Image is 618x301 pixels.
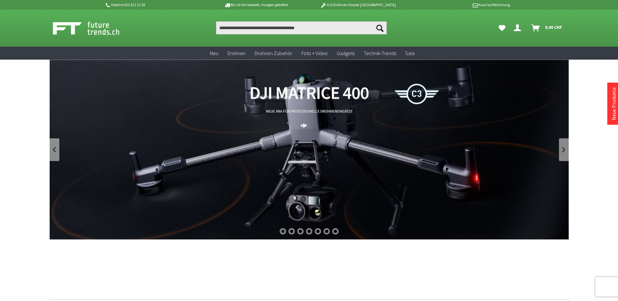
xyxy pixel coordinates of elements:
span: Technik-Trends [364,50,396,56]
span: Drohnen [227,50,246,56]
a: Gadgets [332,47,359,60]
a: Foto + Video [297,47,332,60]
a: Drohnen [223,47,250,60]
span: Gadgets [337,50,355,56]
div: 2 [288,228,295,235]
p: Bis 16 Uhr bestellt, morgen geliefert. [206,1,307,9]
span: Foto + Video [301,50,328,56]
a: Warenkorb [529,21,565,34]
a: Sale [401,47,419,60]
div: 1 [280,228,286,235]
a: Neu [205,47,223,60]
img: Shop Futuretrends - zur Startseite wechseln [53,20,134,36]
p: DJI Drohnen Dealer [GEOGRAPHIC_DATA] [307,1,408,9]
span: Neu [210,50,218,56]
input: Produkt, Marke, Kategorie, EAN, Artikelnummer… [216,21,387,34]
a: Dein Konto [511,21,526,34]
div: 4 [306,228,312,235]
span: 0,00 CHF [545,22,562,32]
p: Hotline 032 511 11 03 [105,1,206,9]
button: Suchen [373,21,387,34]
a: Drohnen Zubehör [250,47,297,60]
div: 5 [315,228,321,235]
p: Kauf auf Rechnung [409,1,510,9]
span: Sale [405,50,415,56]
div: 7 [332,228,339,235]
a: Technik-Trends [359,47,401,60]
a: Meine Favoriten [495,21,509,34]
a: DJI Matrice 400 [50,60,569,239]
span: Drohnen Zubehör [255,50,292,56]
div: 3 [297,228,304,235]
div: 6 [323,228,330,235]
a: Neue Produkte [611,87,617,120]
